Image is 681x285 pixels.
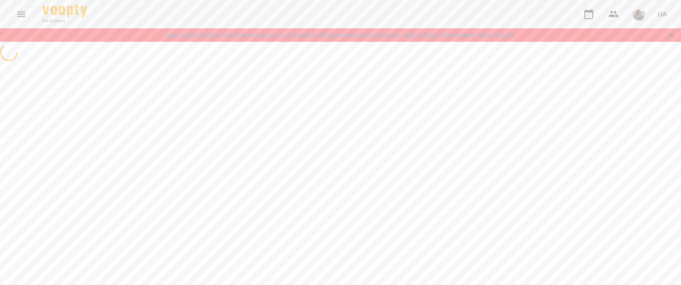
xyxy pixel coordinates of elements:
[43,4,87,17] img: Voopty Logo
[658,9,667,19] span: UA
[633,8,645,20] img: 23dbdf9b397c28d128ced03b916abe8c.png
[165,31,516,39] a: Будь ласка оновіть свої платіжні данні, щоб уникнути блокування вашого акаунту. Акаунт буде забло...
[43,18,87,24] span: For Business
[11,4,32,25] button: Menu
[665,29,677,41] button: Закрити сповіщення
[654,6,670,22] button: UA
